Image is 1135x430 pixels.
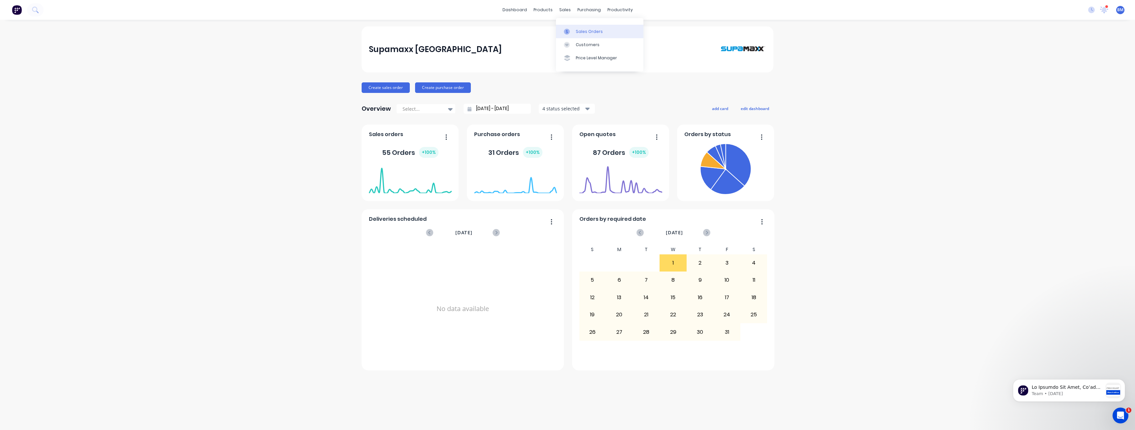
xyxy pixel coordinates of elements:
span: [DATE] [455,229,472,236]
div: 15 [660,289,686,306]
div: 22 [660,306,686,323]
div: products [530,5,556,15]
div: 27 [606,324,632,340]
div: 24 [714,306,740,323]
button: add card [708,104,732,113]
div: 16 [687,289,713,306]
div: 2 [687,255,713,271]
div: No data available [369,245,557,373]
div: 10 [714,272,740,288]
div: T [687,245,714,254]
div: 8 [660,272,686,288]
div: + 100 % [629,147,649,158]
div: 11 [741,272,767,288]
span: BM [1117,7,1123,13]
div: 19 [579,306,606,323]
p: Message from Team, sent 2w ago [29,25,100,31]
span: [DATE] [666,229,683,236]
div: T [633,245,660,254]
div: 4 status selected [542,105,584,112]
div: 20 [606,306,632,323]
div: 87 Orders [593,147,649,158]
div: 17 [714,289,740,306]
div: 55 Orders [382,147,438,158]
div: 26 [579,324,606,340]
div: F [713,245,740,254]
div: S [740,245,767,254]
div: purchasing [574,5,604,15]
div: 9 [687,272,713,288]
div: 31 Orders [488,147,542,158]
div: 31 [714,324,740,340]
div: 6 [606,272,632,288]
div: 5 [579,272,606,288]
span: 1 [1126,408,1131,413]
div: 3 [714,255,740,271]
button: Create purchase order [415,82,471,93]
div: Supamaxx [GEOGRAPHIC_DATA] [369,43,502,56]
div: 29 [660,324,686,340]
span: Open quotes [579,130,616,138]
div: 14 [633,289,660,306]
div: 12 [579,289,606,306]
div: + 100 % [419,147,438,158]
iframe: Intercom notifications message [1003,366,1135,412]
img: Factory [12,5,22,15]
span: Lo Ipsumdo Sit Amet, Co’ad elitse doe temp incididu utlabor etdolorem al enim admi veniamqu nos e... [29,18,99,397]
button: 4 status selected [539,104,595,114]
a: Price Level Manager [556,51,643,65]
span: Purchase orders [474,130,520,138]
div: Overview [362,102,391,115]
div: 28 [633,324,660,340]
a: Customers [556,38,643,51]
div: 25 [741,306,767,323]
div: 21 [633,306,660,323]
div: 7 [633,272,660,288]
div: M [606,245,633,254]
a: Sales Orders [556,25,643,38]
div: Price Level Manager [576,55,617,61]
div: 18 [741,289,767,306]
div: 30 [687,324,713,340]
div: 13 [606,289,632,306]
span: Orders by status [684,130,731,138]
div: 4 [741,255,767,271]
iframe: Intercom live chat [1113,408,1128,423]
div: W [660,245,687,254]
div: 23 [687,306,713,323]
button: edit dashboard [736,104,773,113]
div: Customers [576,42,600,48]
div: Sales Orders [576,29,603,35]
img: Supamaxx Australia [720,33,766,66]
span: Sales orders [369,130,403,138]
div: productivity [604,5,636,15]
a: dashboard [499,5,530,15]
div: sales [556,5,574,15]
button: Create sales order [362,82,410,93]
div: S [579,245,606,254]
span: Orders by required date [579,215,646,223]
div: + 100 % [523,147,542,158]
div: 1 [660,255,686,271]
